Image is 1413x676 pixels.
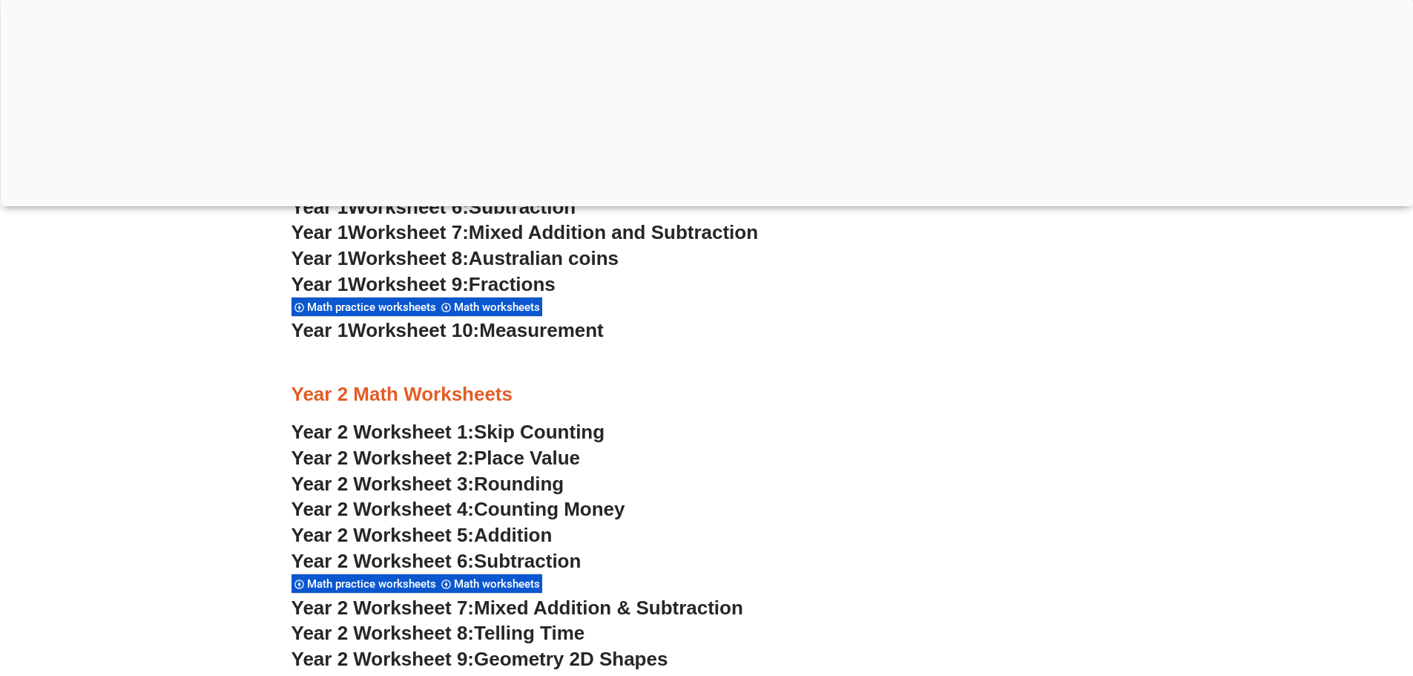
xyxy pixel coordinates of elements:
div: Math worksheets [438,297,542,317]
span: Fractions [469,273,556,295]
span: Australian coins [469,247,619,269]
a: Year 1Worksheet 10:Measurement [292,319,604,341]
span: Year 2 Worksheet 7: [292,597,475,619]
a: Year 2 Worksheet 7:Mixed Addition & Subtraction [292,597,743,619]
span: Telling Time [474,622,584,644]
span: Subtraction [474,550,581,572]
span: Year 2 Worksheet 3: [292,473,475,495]
span: Addition [474,524,552,546]
a: Year 2 Worksheet 8:Telling Time [292,622,585,644]
span: Skip Counting [474,421,605,443]
span: Measurement [479,319,604,341]
a: Year 2 Worksheet 6:Subtraction [292,550,582,572]
span: Year 2 Worksheet 6: [292,550,475,572]
a: Year 2 Worksheet 4:Counting Money [292,498,625,520]
div: Math practice worksheets [292,574,438,594]
span: Year 2 Worksheet 5: [292,524,475,546]
span: Math worksheets [454,301,544,314]
a: Year 2 Worksheet 9:Geometry 2D Shapes [292,648,668,670]
span: Worksheet 10: [348,319,479,341]
span: Rounding [474,473,564,495]
span: Math worksheets [454,577,544,591]
span: Year 2 Worksheet 9: [292,648,475,670]
a: Year 2 Worksheet 1:Skip Counting [292,421,605,443]
a: Year 1Worksheet 8:Australian coins [292,247,619,269]
a: Year 2 Worksheet 5:Addition [292,524,553,546]
a: Year 2 Worksheet 2:Place Value [292,447,581,469]
span: Place Value [474,447,580,469]
iframe: Chat Widget [1166,508,1413,676]
span: Geometry 2D Shapes [474,648,668,670]
div: Math practice worksheets [292,297,438,317]
span: Worksheet 9: [348,273,469,295]
a: Year 2 Worksheet 3:Rounding [292,473,564,495]
div: Math worksheets [438,574,542,594]
span: Year 2 Worksheet 1: [292,421,475,443]
span: Subtraction [469,196,576,218]
span: Year 2 Worksheet 4: [292,498,475,520]
a: Year 1Worksheet 7:Mixed Addition and Subtraction [292,221,759,243]
a: Year 1Worksheet 6:Subtraction [292,196,576,218]
span: Mixed Addition & Subtraction [474,597,743,619]
span: Mixed Addition and Subtraction [469,221,758,243]
span: Year 2 Worksheet 2: [292,447,475,469]
span: Worksheet 8: [348,247,469,269]
span: Worksheet 7: [348,221,469,243]
div: チャットウィジェット [1166,508,1413,676]
a: Year 1Worksheet 9:Fractions [292,273,556,295]
span: Math practice worksheets [307,301,441,314]
h3: Year 2 Math Worksheets [292,382,1122,407]
span: Counting Money [474,498,625,520]
span: Worksheet 6: [348,196,469,218]
span: Year 2 Worksheet 8: [292,622,475,644]
span: Math practice worksheets [307,577,441,591]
